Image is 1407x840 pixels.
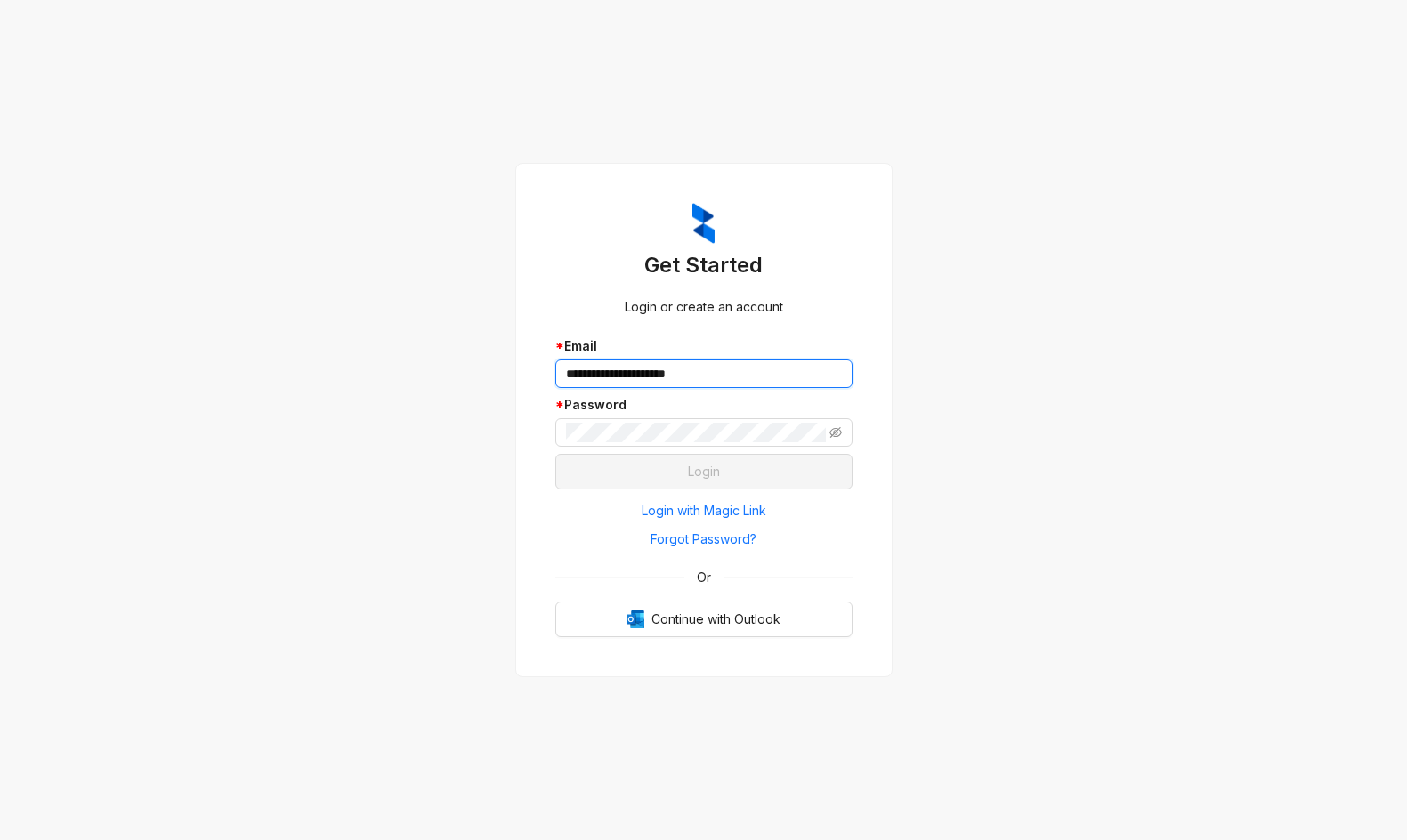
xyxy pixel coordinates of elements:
[555,297,853,317] div: Login or create an account
[555,454,853,489] button: Login
[555,602,853,637] button: OutlookContinue with Outlook
[555,251,853,279] h3: Get Started
[555,395,853,415] div: Password
[651,529,756,549] span: Forgot Password?
[555,497,853,525] button: Login with Magic Link
[555,336,853,356] div: Email
[684,568,724,587] span: Or
[829,426,842,439] span: eye-invisible
[651,610,780,629] span: Continue with Outlook
[692,203,715,244] img: ZumaIcon
[555,525,853,553] button: Forgot Password?
[642,501,766,521] span: Login with Magic Link
[627,610,644,628] img: Outlook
